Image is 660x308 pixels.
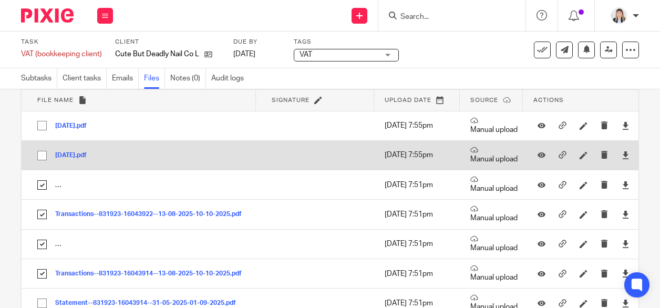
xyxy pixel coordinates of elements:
[32,116,52,136] input: Select
[622,180,630,190] a: Download
[385,239,455,249] p: [DATE] 7:51pm
[399,13,494,22] input: Search
[470,146,518,165] p: Manual upload
[233,38,281,46] label: Due by
[21,49,102,59] div: VAT (bookkeeping client)
[272,97,310,103] span: Signature
[55,181,253,189] button: Statement--831923-16043914--31-05-2025-01-09-2025 (2).pdf
[470,97,498,103] span: Source
[112,68,139,89] a: Emails
[622,239,630,249] a: Download
[385,209,455,220] p: [DATE] 7:51pm
[55,211,250,218] button: Transactions--831923-16043922--13-08-2025-10-10-2025.pdf
[211,68,249,89] a: Audit logs
[470,117,518,135] p: Manual upload
[385,97,431,103] span: Upload date
[55,270,250,278] button: Transactions--831923-16043914--13-08-2025-10-10-2025.pdf
[21,38,102,46] label: Task
[622,150,630,160] a: Download
[170,68,206,89] a: Notes (0)
[115,38,220,46] label: Client
[55,241,253,248] button: Statement--831923-16043914--31-05-2025-01-09-2025 (1).pdf
[55,300,244,307] button: Statement--831923-16043914--31-05-2025-01-09-2025.pdf
[21,68,57,89] a: Subtasks
[300,51,312,58] span: VAT
[385,150,455,160] p: [DATE] 7:55pm
[32,264,52,284] input: Select
[37,97,74,103] span: File name
[294,38,399,46] label: Tags
[233,50,255,58] span: [DATE]
[55,152,95,159] button: [DATE].pdf
[115,49,199,59] p: Cute But Deadly Nail Co Ltd
[611,7,627,24] img: Carlean%20Parker%20Pic.jpg
[622,269,630,279] a: Download
[144,68,165,89] a: Files
[32,234,52,254] input: Select
[470,264,518,283] p: Manual upload
[470,176,518,194] p: Manual upload
[622,209,630,220] a: Download
[385,120,455,131] p: [DATE] 7:55pm
[55,122,95,130] button: [DATE].pdf
[63,68,107,89] a: Client tasks
[385,180,455,190] p: [DATE] 7:51pm
[32,175,52,195] input: Select
[470,205,518,223] p: Manual upload
[533,97,564,103] span: Actions
[470,235,518,253] p: Manual upload
[32,146,52,166] input: Select
[622,120,630,131] a: Download
[32,204,52,224] input: Select
[21,8,74,23] img: Pixie
[385,269,455,279] p: [DATE] 7:51pm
